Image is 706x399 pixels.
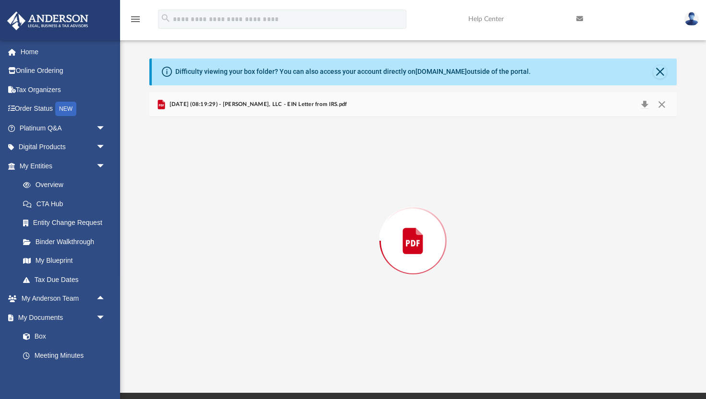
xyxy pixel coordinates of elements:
span: arrow_drop_up [96,289,115,309]
a: Entity Change Request [13,213,120,233]
a: Overview [13,176,120,195]
button: Close [653,65,667,79]
span: [DATE] (08:19:29) - [PERSON_NAME], LLC - EIN Letter from IRS.pdf [167,100,347,109]
a: CTA Hub [13,194,120,213]
a: Binder Walkthrough [13,232,120,251]
a: Online Ordering [7,61,120,81]
a: Meeting Minutes [13,346,115,365]
img: Anderson Advisors Platinum Portal [4,12,91,30]
a: Forms Library [13,365,110,384]
img: User Pic [684,12,699,26]
a: My Entitiesarrow_drop_down [7,156,120,176]
a: Digital Productsarrow_drop_down [7,138,120,157]
button: Download [636,98,653,111]
div: Difficulty viewing your box folder? You can also access your account directly on outside of the p... [175,67,531,77]
a: Tax Organizers [7,80,120,99]
a: [DOMAIN_NAME] [415,68,467,75]
div: NEW [55,102,76,116]
span: arrow_drop_down [96,156,115,176]
span: arrow_drop_down [96,138,115,157]
a: Order StatusNEW [7,99,120,119]
button: Close [653,98,670,111]
a: My Blueprint [13,251,115,270]
a: My Anderson Teamarrow_drop_up [7,289,115,308]
div: Preview [149,92,677,365]
a: Platinum Q&Aarrow_drop_down [7,118,120,138]
a: My Documentsarrow_drop_down [7,308,115,327]
i: search [160,13,171,23]
span: arrow_drop_down [96,308,115,328]
span: arrow_drop_down [96,118,115,138]
a: Home [7,42,120,61]
a: Tax Due Dates [13,270,120,289]
a: menu [130,18,141,25]
i: menu [130,13,141,25]
a: Box [13,327,110,346]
